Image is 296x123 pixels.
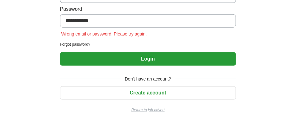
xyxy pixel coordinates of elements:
[60,5,236,13] label: Password
[60,90,236,95] a: Create account
[121,76,175,82] span: Don't have an account?
[60,86,236,100] button: Create account
[60,52,236,66] button: Login
[60,31,148,36] span: Wrong email or password. Please try again.
[60,42,236,47] a: Forgot password?
[60,107,236,113] a: Return to job advert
